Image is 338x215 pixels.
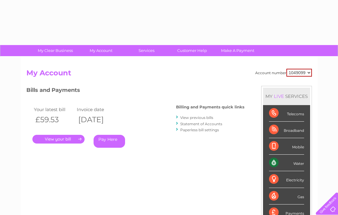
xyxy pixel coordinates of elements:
td: Invoice date [75,105,118,114]
div: LIVE [273,93,285,99]
a: My Account [76,45,126,56]
div: Water [269,155,304,171]
a: My Clear Business [31,45,80,56]
div: Account number [255,69,312,77]
div: Broadband [269,122,304,138]
a: Pay Here [94,135,125,148]
th: £59.53 [32,114,76,126]
div: MY SERVICES [263,88,310,105]
a: Services [122,45,171,56]
th: [DATE] [75,114,118,126]
div: Mobile [269,138,304,155]
div: Electricity [269,171,304,188]
a: . [32,135,85,144]
h2: My Account [26,69,312,80]
a: Make A Payment [213,45,262,56]
a: Paperless bill settings [180,128,219,132]
h4: Billing and Payments quick links [176,105,244,109]
a: View previous bills [180,115,213,120]
a: Customer Help [167,45,217,56]
a: Statement of Accounts [180,122,222,126]
div: Telecoms [269,105,304,122]
div: Gas [269,188,304,204]
td: Your latest bill [32,105,76,114]
h3: Bills and Payments [26,86,244,96]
